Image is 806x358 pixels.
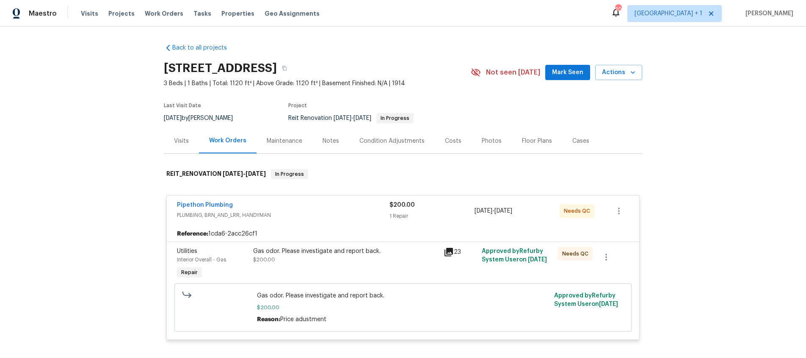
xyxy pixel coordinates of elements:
h6: REIT_RENOVATION [166,169,266,179]
span: [DATE] [334,115,351,121]
span: Properties [221,9,254,18]
span: Needs QC [562,250,592,258]
span: Visits [81,9,98,18]
span: [DATE] [599,301,618,307]
span: Not seen [DATE] [486,68,540,77]
div: REIT_RENOVATION [DATE]-[DATE]In Progress [164,161,642,188]
div: 23 [444,247,477,257]
span: Project [288,103,307,108]
span: Actions [602,67,635,78]
span: - [223,171,266,177]
div: 1cda6-2acc26cf1 [167,226,639,241]
span: Maestro [29,9,57,18]
b: Reference: [177,230,208,238]
span: In Progress [272,170,307,178]
button: Actions [595,65,642,80]
span: Mark Seen [552,67,583,78]
button: Mark Seen [545,65,590,80]
span: [GEOGRAPHIC_DATA] + 1 [635,9,702,18]
span: Approved by Refurby System User on [482,248,547,263]
span: [DATE] [475,208,492,214]
span: $200.00 [253,257,275,262]
span: [DATE] [164,115,182,121]
div: by [PERSON_NAME] [164,113,243,123]
span: Price adustment [280,316,326,322]
span: [DATE] [246,171,266,177]
span: - [334,115,371,121]
span: [PERSON_NAME] [742,9,793,18]
span: Interior Overall - Gas [177,257,226,262]
div: Notes [323,137,339,145]
div: Gas odor. Please investigate and report back. [253,247,439,255]
div: Maintenance [267,137,302,145]
span: [DATE] [353,115,371,121]
span: Projects [108,9,135,18]
span: Tasks [193,11,211,17]
span: [DATE] [528,257,547,263]
div: Work Orders [209,136,246,145]
span: 3 Beds | 1 Baths | Total: 1120 ft² | Above Grade: 1120 ft² | Basement Finished: N/A | 1914 [164,79,471,88]
div: Costs [445,137,461,145]
a: Pipethon Plumbing [177,202,233,208]
div: Floor Plans [522,137,552,145]
div: Cases [572,137,589,145]
button: Copy Address [277,61,292,76]
span: Last Visit Date [164,103,201,108]
span: - [475,207,512,215]
span: Utilities [177,248,197,254]
a: Back to all projects [164,44,245,52]
span: [DATE] [223,171,243,177]
div: 20 [615,5,621,14]
span: Needs QC [564,207,593,215]
span: Geo Assignments [265,9,320,18]
span: Repair [178,268,201,277]
h2: [STREET_ADDRESS] [164,64,277,72]
span: [DATE] [494,208,512,214]
div: Condition Adjustments [359,137,425,145]
span: Reason: [257,316,280,322]
span: Work Orders [145,9,183,18]
div: Visits [174,137,189,145]
div: Photos [482,137,502,145]
span: $200.00 [389,202,415,208]
div: 1 Repair [389,212,475,220]
span: In Progress [377,116,413,121]
span: Gas odor. Please investigate and report back. [257,291,549,300]
span: PLUMBING, BRN_AND_LRR, HANDYMAN [177,211,389,219]
span: Approved by Refurby System User on [554,293,618,307]
span: $200.00 [257,303,549,312]
span: Reit Renovation [288,115,414,121]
